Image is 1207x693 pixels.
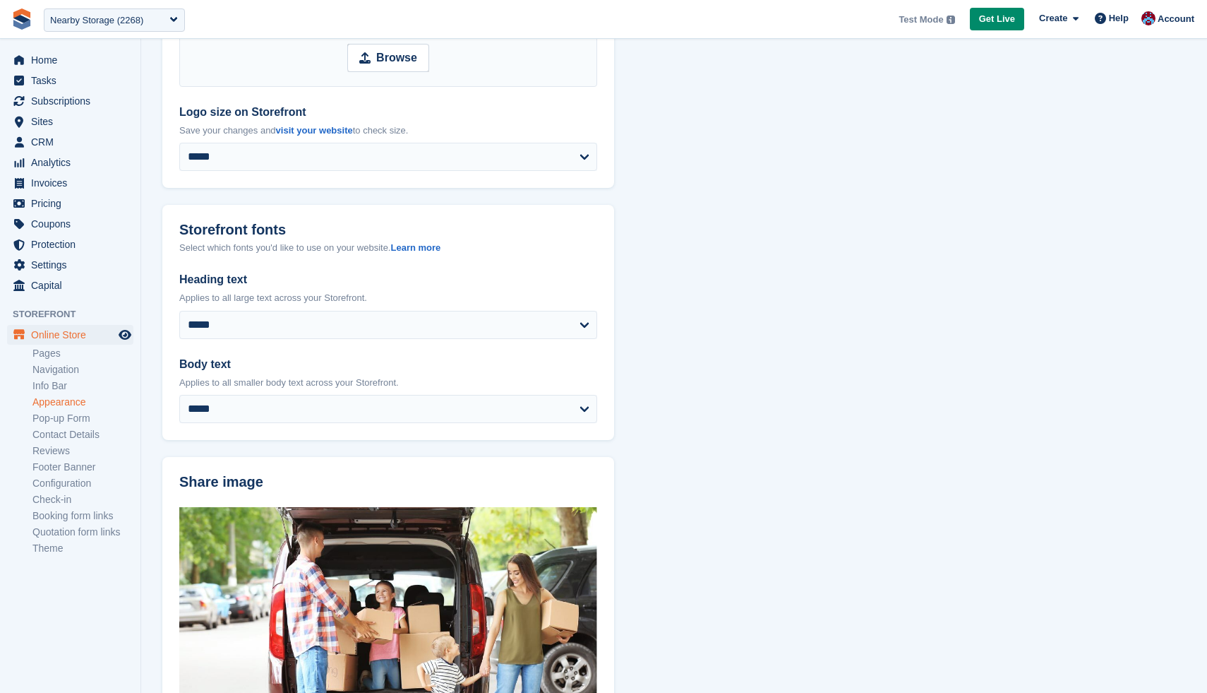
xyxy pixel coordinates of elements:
[32,396,133,409] a: Appearance
[32,412,133,425] a: Pop-up Form
[31,153,116,172] span: Analytics
[179,474,597,490] h2: Share image
[32,526,133,539] a: Quotation form links
[31,235,116,254] span: Protection
[7,276,133,295] a: menu
[376,49,417,66] strong: Browse
[179,356,597,373] label: Body text
[1109,11,1129,25] span: Help
[7,153,133,172] a: menu
[32,509,133,523] a: Booking form links
[7,214,133,234] a: menu
[7,325,133,345] a: menu
[32,347,133,360] a: Pages
[31,50,116,70] span: Home
[1039,11,1067,25] span: Create
[347,44,429,72] input: Browse
[7,50,133,70] a: menu
[179,376,597,390] p: Applies to all smaller body text across your Storefront.
[11,8,32,30] img: stora-icon-8386f47178a22dfd0bd8f6a31ec36ba5ce8667c1dd55bd0f319d3a0aa187defe.svg
[947,16,955,24] img: icon-info-grey-7440780725fd019a000dd9b08b2336e03edf1995a4989e88bcd33f0948082b44.svg
[179,291,597,305] p: Applies to all large text across your Storefront.
[7,173,133,193] a: menu
[32,493,133,507] a: Check-in
[50,13,143,28] div: Nearby Storage (2268)
[32,379,133,393] a: Info Bar
[32,363,133,377] a: Navigation
[7,91,133,111] a: menu
[1141,11,1155,25] img: David Hughes
[7,71,133,90] a: menu
[179,124,597,138] p: Save your changes and to check size.
[31,276,116,295] span: Capital
[179,222,286,238] h2: Storefront fonts
[1158,12,1194,26] span: Account
[32,461,133,474] a: Footer Banner
[116,326,133,343] a: Preview store
[32,444,133,458] a: Reviews
[32,542,133,555] a: Theme
[31,194,116,213] span: Pricing
[32,428,133,442] a: Contact Details
[7,112,133,131] a: menu
[13,307,140,321] span: Storefront
[31,214,116,234] span: Coupons
[31,132,116,152] span: CRM
[979,12,1015,26] span: Get Live
[31,173,116,193] span: Invoices
[390,242,440,253] a: Learn more
[179,241,597,255] div: Select which fonts you'd like to use on your website.
[31,255,116,275] span: Settings
[276,125,353,136] a: visit your website
[31,325,116,345] span: Online Store
[899,13,943,27] span: Test Mode
[31,112,116,131] span: Sites
[7,255,133,275] a: menu
[7,194,133,213] a: menu
[179,271,597,288] label: Heading text
[970,8,1024,31] a: Get Live
[31,91,116,111] span: Subscriptions
[7,235,133,254] a: menu
[32,477,133,490] a: Configuration
[7,132,133,152] a: menu
[31,71,116,90] span: Tasks
[179,104,597,121] label: Logo size on Storefront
